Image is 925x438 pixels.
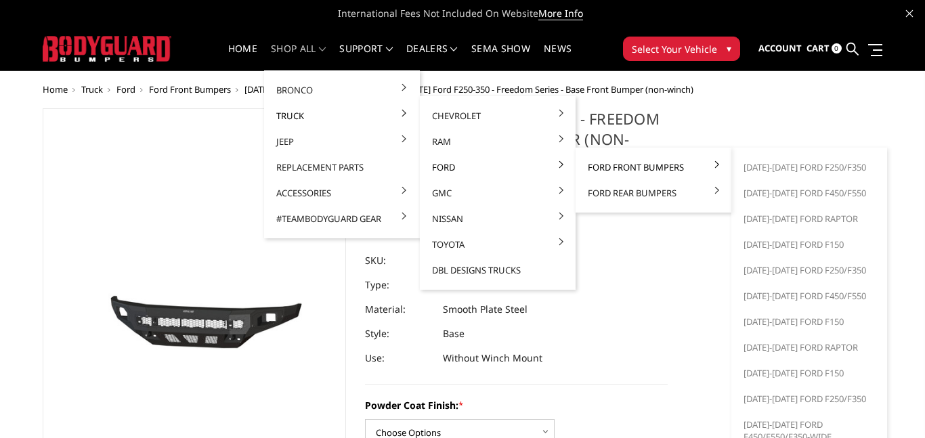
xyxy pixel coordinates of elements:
[832,43,842,53] span: 0
[43,36,171,61] img: BODYGUARD BUMPERS
[270,154,414,180] a: Replacement Parts
[538,7,583,20] a: More Info
[43,83,68,95] a: Home
[737,386,882,412] a: [DATE]-[DATE] Ford F250/F350
[271,44,326,70] a: shop all
[81,83,103,95] a: Truck
[471,44,530,70] a: SEMA Show
[737,257,882,283] a: [DATE]-[DATE] Ford F250/F350
[758,30,802,67] a: Account
[377,83,693,95] span: [DATE]-[DATE] Ford F250-350 - Freedom Series - Base Front Bumper (non-winch)
[270,103,414,129] a: Truck
[737,309,882,334] a: [DATE]-[DATE] Ford F150
[149,83,231,95] a: Ford Front Bumpers
[270,77,414,103] a: Bronco
[758,42,802,54] span: Account
[425,232,570,257] a: Toyota
[365,297,433,322] dt: Material:
[228,44,257,70] a: Home
[270,180,414,206] a: Accessories
[581,180,726,206] a: Ford Rear Bumpers
[737,206,882,232] a: [DATE]-[DATE] Ford Raptor
[116,83,135,95] a: Ford
[365,273,433,297] dt: Type:
[737,232,882,257] a: [DATE]-[DATE] Ford F150
[806,30,842,67] a: Cart 0
[365,398,668,412] label: Powder Coat Finish:
[632,42,717,56] span: Select Your Vehicle
[270,129,414,154] a: Jeep
[443,322,465,346] dd: Base
[623,37,740,61] button: Select Your Vehicle
[425,257,570,283] a: DBL Designs Trucks
[806,42,830,54] span: Cart
[365,248,433,273] dt: SKU:
[737,360,882,386] a: [DATE]-[DATE] Ford F150
[244,83,363,95] a: [DATE]-[DATE] Ford F250/F350
[737,283,882,309] a: [DATE]-[DATE] Ford F450/F550
[727,41,731,56] span: ▾
[339,44,393,70] a: Support
[365,346,433,370] dt: Use:
[425,180,570,206] a: GMC
[425,129,570,154] a: Ram
[365,322,433,346] dt: Style:
[544,44,572,70] a: News
[406,44,458,70] a: Dealers
[425,103,570,129] a: Chevrolet
[443,346,542,370] dd: Without Winch Mount
[581,154,726,180] a: Ford Front Bumpers
[425,154,570,180] a: Ford
[443,297,528,322] dd: Smooth Plate Steel
[270,206,414,232] a: #TeamBodyguard Gear
[425,206,570,232] a: Nissan
[737,154,882,180] a: [DATE]-[DATE] Ford F250/F350
[737,180,882,206] a: [DATE]-[DATE] Ford F450/F550
[737,334,882,360] a: [DATE]-[DATE] Ford Raptor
